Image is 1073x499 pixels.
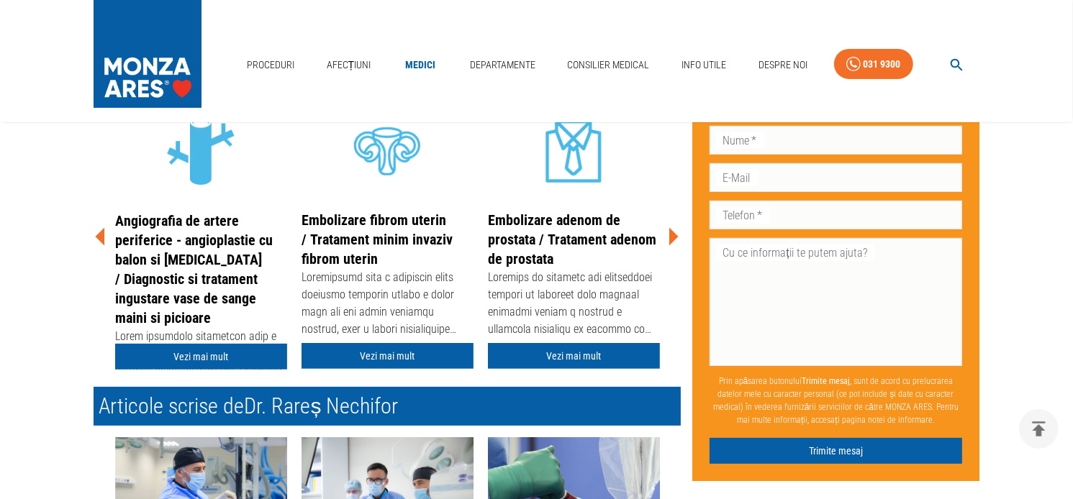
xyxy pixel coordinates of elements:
a: Proceduri [241,50,300,80]
b: Trimite mesaj [802,375,850,385]
a: Embolizare fibrom uterin / Tratament minim invaziv fibrom uterin [302,211,453,267]
a: Afecțiuni [321,50,377,80]
a: Info Utile [676,50,732,80]
a: Angiografia de artere periferice - angioplastie cu balon si [MEDICAL_DATA] / Diagnostic si tratam... [115,212,273,326]
a: Departamente [464,50,541,80]
p: Prin apăsarea butonului , sunt de acord cu prelucrarea datelor mele cu caracter personal (ce pot ... [710,368,963,431]
div: Loremips do sitametc adi elitseddoei tempori ut laboreet dolo magnaal enimadmi veniam q nostrud e... [488,269,660,341]
a: Medici [397,50,443,80]
div: 031 9300 [864,55,901,73]
a: Vezi mai mult [302,343,474,370]
div: Lorem ipsumdolo sitametcon adip e seddoeius tempor, inc utla etdolo magnaa enimadminimveni. Quisn... [115,328,287,400]
button: Trimite mesaj [710,437,963,464]
a: Consilier Medical [561,50,655,80]
button: delete [1019,409,1059,449]
a: Embolizare adenom de prostata / Tratament adenom de prostata [488,211,656,267]
a: Vezi mai mult [115,344,287,370]
a: Despre Noi [753,50,813,80]
h2: Articole scrise de Dr. Rareș Nechifor [94,387,681,426]
div: Loremipsumd sita c adipiscin elits doeiusmo temporin utlabo e dolor magn ali eni admin veniamqu n... [302,269,474,341]
a: Vezi mai mult [488,343,660,370]
a: 031 9300 [834,49,913,80]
